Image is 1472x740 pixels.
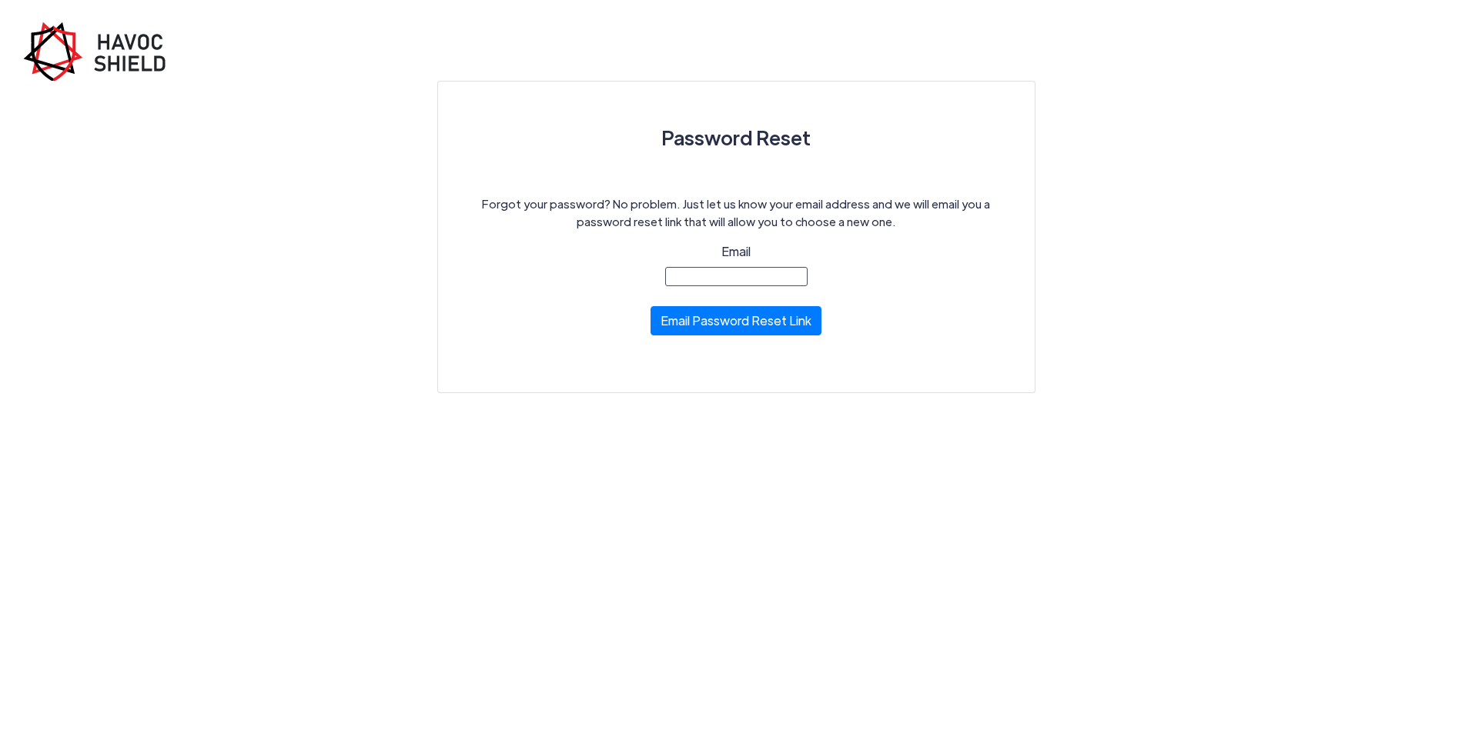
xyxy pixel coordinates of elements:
h3: Password Reset [475,118,998,157]
p: Forgot your password? No problem. Just let us know your email address and we will email you a pas... [475,195,998,230]
iframe: Chat Widget [1395,666,1472,740]
button: Email Password Reset Link [651,306,821,335]
span: Email [721,243,751,259]
img: havoc-shield-register-logo.png [23,22,177,81]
